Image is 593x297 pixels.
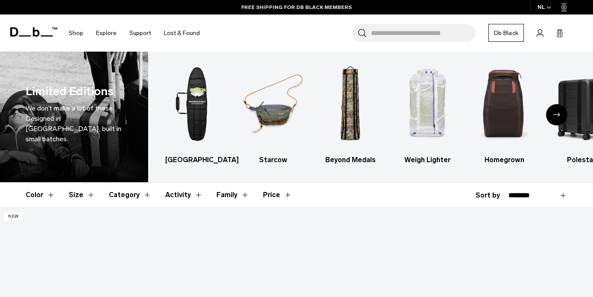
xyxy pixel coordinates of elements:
li: 1 / 6 [165,58,227,165]
li: 4 / 6 [396,58,458,165]
p: We don’t make a lot of these. Designed in [GEOGRAPHIC_DATA], built in small batches. [26,103,123,144]
p: New [4,212,23,221]
button: Toggle Filter [165,183,203,207]
h3: Weigh Lighter [396,155,458,165]
button: Toggle Filter [216,183,249,207]
a: Lost & Found [164,18,200,48]
h3: Homegrown [473,155,535,165]
li: 5 / 6 [473,58,535,165]
button: Toggle Price [263,183,292,207]
a: Shop [69,18,83,48]
a: Db Black [488,24,524,42]
button: Toggle Filter [26,183,55,207]
img: Db [242,58,304,151]
button: Toggle Filter [69,183,95,207]
h1: Limited Editions [26,83,114,100]
img: Db [396,58,458,151]
h3: Starcow [242,155,304,165]
h3: [GEOGRAPHIC_DATA] [165,155,227,165]
img: Db [165,58,227,151]
a: Db Homegrown [473,58,535,165]
li: 3 / 6 [319,58,381,165]
img: Db [319,58,381,151]
a: Support [129,18,151,48]
button: Toggle Filter [109,183,152,207]
div: Next slide [546,104,567,125]
a: Db Beyond Medals [319,58,381,165]
nav: Main Navigation [62,15,206,52]
h3: Beyond Medals [319,155,381,165]
a: FREE SHIPPING FOR DB BLACK MEMBERS [241,3,352,11]
img: Db [473,58,535,151]
a: Db [GEOGRAPHIC_DATA] [165,58,227,165]
a: Db Weigh Lighter [396,58,458,165]
a: Explore [96,18,117,48]
a: Db Starcow [242,58,304,165]
li: 2 / 6 [242,58,304,165]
